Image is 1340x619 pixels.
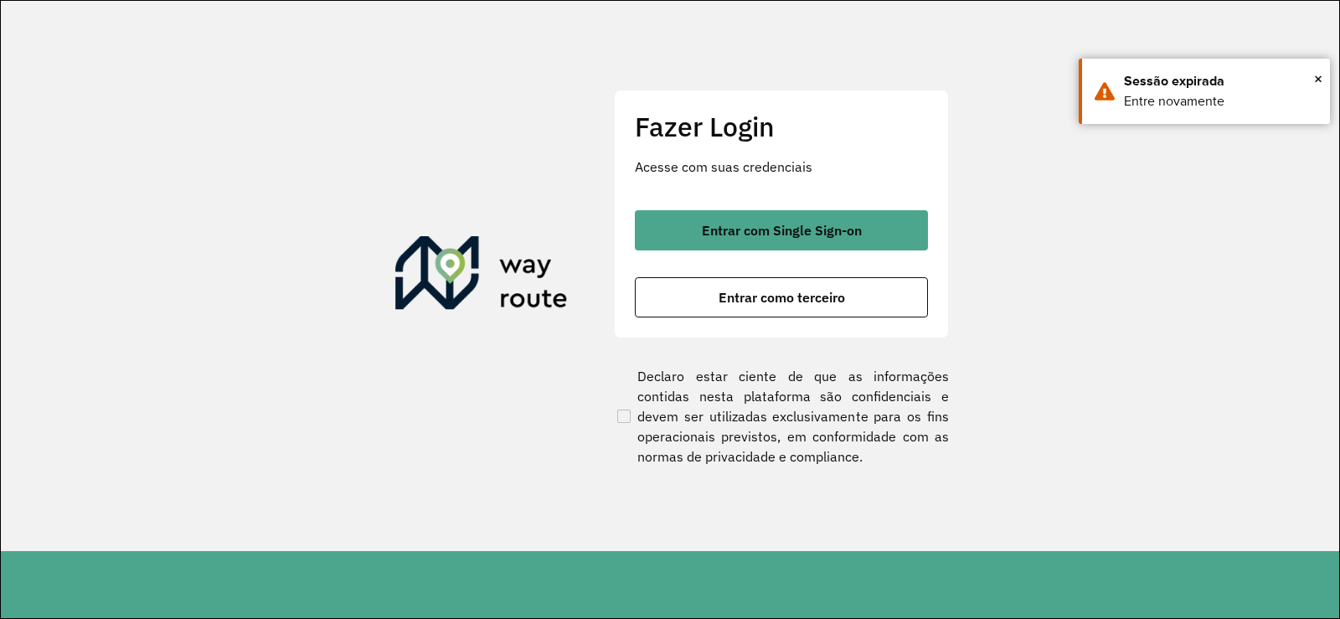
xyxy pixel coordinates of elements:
[1314,66,1322,91] button: Close
[614,366,949,467] label: Declaro estar ciente de que as informações contidas nesta plataforma são confidenciais e devem se...
[1124,91,1317,111] div: Entre novamente
[635,157,928,177] p: Acesse com suas credenciais
[1124,71,1317,91] div: Sessão expirada
[702,224,862,237] span: Entrar com Single Sign-on
[719,291,845,304] span: Entrar como terceiro
[395,236,568,317] img: Roteirizador AmbevTech
[1314,66,1322,91] span: ×
[635,277,928,317] button: button
[635,210,928,250] button: button
[635,111,928,142] h2: Fazer Login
